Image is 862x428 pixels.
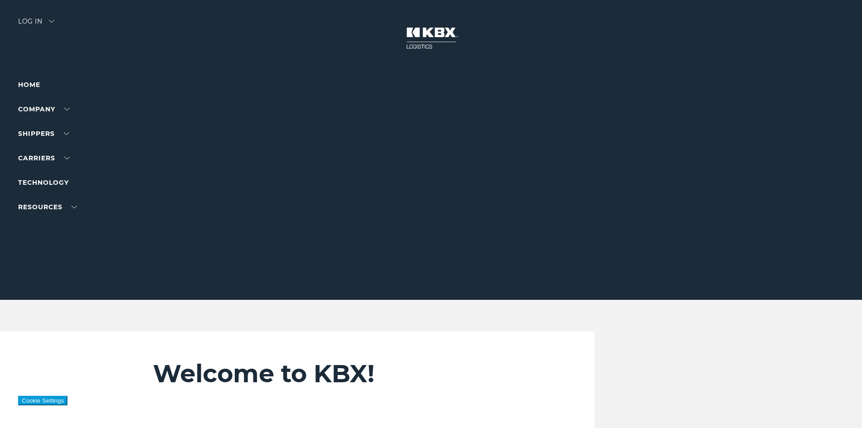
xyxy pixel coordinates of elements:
[18,81,40,89] a: Home
[49,20,54,23] img: arrow
[18,178,69,187] a: Technology
[18,105,70,113] a: Company
[18,154,70,162] a: Carriers
[153,359,541,389] h2: Welcome to KBX!
[18,18,54,31] div: Log in
[18,130,69,138] a: SHIPPERS
[397,18,465,58] img: kbx logo
[18,396,67,405] button: Cookie Settings
[18,203,77,211] a: RESOURCES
